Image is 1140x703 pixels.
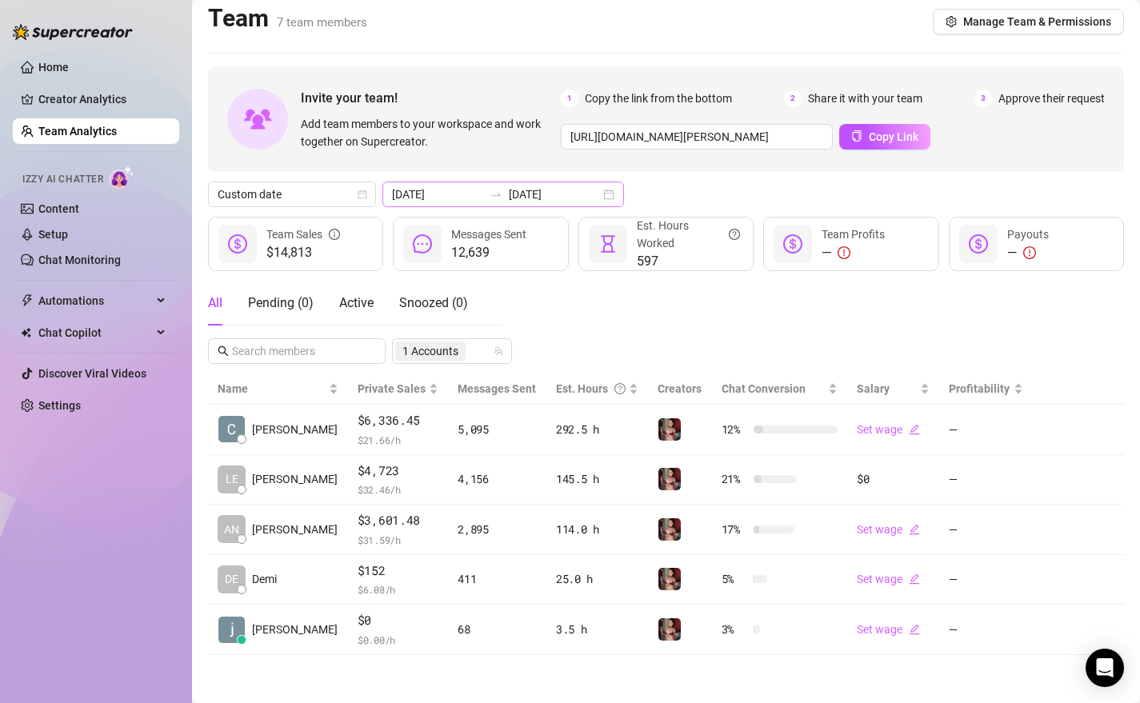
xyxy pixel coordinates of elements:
span: DE [225,570,238,588]
span: 12 % [722,421,747,438]
span: Messages Sent [451,228,526,241]
span: 2 [784,90,802,107]
span: thunderbolt [21,294,34,307]
div: 411 [458,570,537,588]
h2: Team [208,3,367,34]
a: Home [38,61,69,74]
img: logo-BBDzfeDw.svg [13,24,133,40]
span: 3 % [722,621,747,638]
span: Demi [252,570,277,588]
span: Active [339,295,374,310]
span: edit [909,624,920,635]
span: hourglass [598,234,618,254]
span: setting [946,16,957,27]
span: search [218,346,229,357]
div: Open Intercom Messenger [1086,649,1124,687]
span: question-circle [729,217,740,252]
span: to [490,188,502,201]
span: $ 0.00 /h [358,632,439,648]
span: edit [909,524,920,535]
div: Pending ( 0 ) [248,294,314,313]
span: dollar-circle [783,234,802,254]
div: 4,156 [458,470,537,488]
td: — [939,555,1033,605]
span: $ 31.59 /h [358,532,439,548]
span: $ 32.46 /h [358,481,439,497]
span: Name [218,380,326,397]
span: LE [226,470,238,488]
img: Chat Copilot [21,327,31,338]
span: Profitability [949,382,1010,395]
a: Team Analytics [38,125,117,138]
a: Set wageedit [857,623,920,636]
div: Est. Hours Worked [637,217,740,252]
div: 292.5 h [556,421,639,438]
input: Start date [392,186,483,203]
span: [PERSON_NAME] [252,470,338,488]
img: jessy mina [218,617,245,643]
span: copy [851,130,862,142]
span: message [413,234,432,254]
span: 597 [637,252,740,271]
div: 2,895 [458,521,537,538]
a: Set wageedit [857,423,920,436]
button: Manage Team & Permissions [933,9,1124,34]
span: exclamation-circle [1023,246,1036,259]
span: 1 Accounts [395,342,466,361]
div: 3.5 h [556,621,639,638]
td: — [939,405,1033,455]
span: Add team members to your workspace and work together on Supercreator. [301,115,554,150]
span: Private Sales [358,382,426,395]
img: Demi [658,618,681,641]
span: $152 [358,561,439,581]
div: 145.5 h [556,470,639,488]
span: exclamation-circle [838,246,850,259]
span: Messages Sent [458,382,536,395]
input: Search members [232,342,363,360]
th: Creators [648,373,711,405]
span: Payouts [1007,228,1049,241]
span: edit [909,424,920,435]
span: question-circle [614,380,626,397]
span: 17 % [722,521,747,538]
span: Chat Conversion [722,382,806,395]
span: Custom date [218,182,366,206]
span: dollar-circle [969,234,988,254]
span: $14,813 [266,243,340,262]
span: team [494,346,503,356]
span: Snoozed ( 0 ) [399,295,468,310]
input: End date [509,186,600,203]
span: Share it with your team [808,90,922,107]
a: Settings [38,399,81,412]
div: — [822,243,885,262]
div: $0 [857,470,930,488]
span: Izzy AI Chatter [22,172,103,187]
span: 7 team members [277,15,367,30]
span: dollar-circle [228,234,247,254]
span: Copy the link from the bottom [585,90,732,107]
span: Chat Copilot [38,320,152,346]
div: 25.0 h [556,570,639,588]
a: Set wageedit [857,523,920,536]
span: 12,639 [451,243,526,262]
span: Salary [857,382,890,395]
span: 3 [974,90,992,107]
span: Manage Team & Permissions [963,15,1111,28]
a: Setup [38,228,68,241]
span: 21 % [722,470,747,488]
div: 5,095 [458,421,537,438]
button: Copy Link [839,124,930,150]
img: Demi [658,468,681,490]
span: calendar [358,190,367,199]
th: Name [208,373,348,405]
span: Automations [38,288,152,314]
span: $3,601.48 [358,511,439,530]
img: Demi [658,568,681,590]
span: [PERSON_NAME] [252,521,338,538]
span: Approve their request [998,90,1105,107]
div: Team Sales [266,226,340,243]
a: Set wageedit [857,573,920,585]
span: $0 [358,611,439,630]
a: Creator Analytics [38,86,166,112]
img: Demi [658,518,681,541]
